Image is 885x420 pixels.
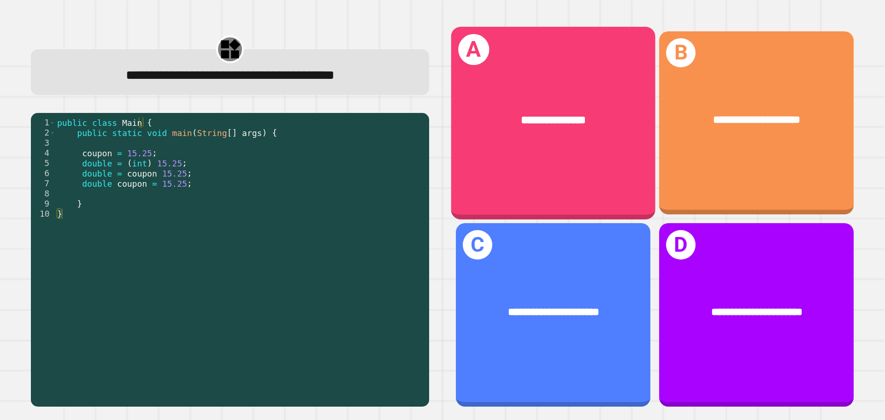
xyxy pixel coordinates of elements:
div: 8 [31,189,55,199]
span: Toggle code folding, rows 1 through 10 [50,118,55,128]
div: 2 [31,128,55,138]
div: 3 [31,138,55,148]
h1: D [666,230,696,260]
div: 5 [31,158,55,168]
h1: C [463,230,492,260]
span: Toggle code folding, rows 2 through 9 [50,128,55,138]
h1: A [458,34,489,65]
div: 4 [31,148,55,158]
div: 1 [31,118,55,128]
div: 6 [31,168,55,178]
div: 10 [31,209,55,219]
div: 9 [31,199,55,209]
h1: B [666,38,696,68]
div: 7 [31,178,55,189]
